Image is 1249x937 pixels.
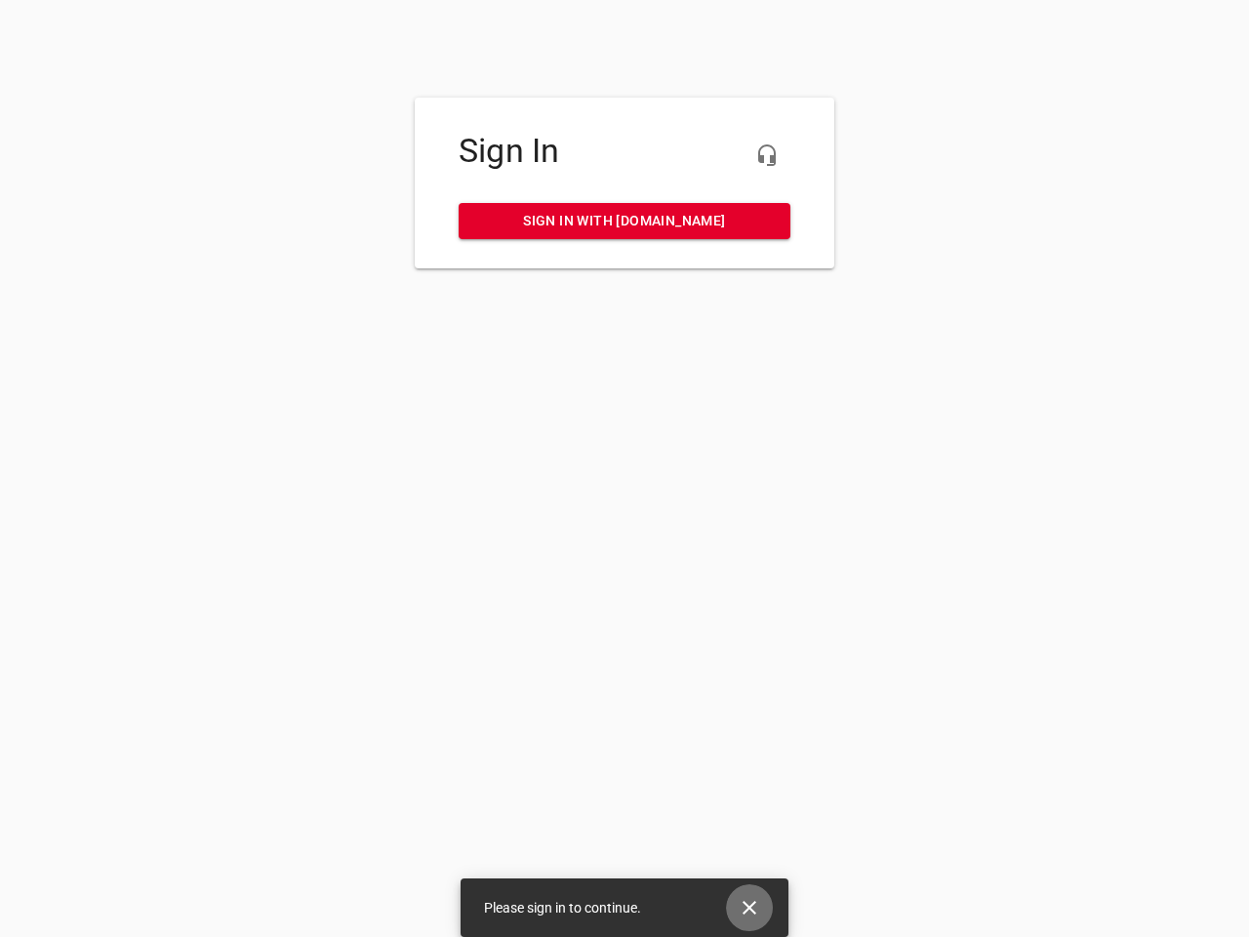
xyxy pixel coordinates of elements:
[726,884,773,931] button: Close
[459,132,790,171] h4: Sign In
[823,220,1234,922] iframe: Chat
[474,209,775,233] span: Sign in with [DOMAIN_NAME]
[459,203,790,239] a: Sign in with [DOMAIN_NAME]
[484,900,641,916] span: Please sign in to continue.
